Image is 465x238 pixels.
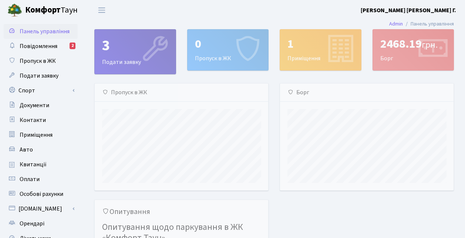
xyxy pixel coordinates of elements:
[4,216,78,231] a: Орендарі
[70,42,75,49] div: 2
[20,146,33,154] span: Авто
[20,27,70,35] span: Панель управління
[102,207,261,216] h5: Опитування
[20,57,56,65] span: Пропуск в ЖК
[20,131,53,139] span: Приміщення
[378,16,465,32] nav: breadcrumb
[361,6,456,14] b: [PERSON_NAME] [PERSON_NAME] Г.
[4,24,78,39] a: Панель управління
[4,172,78,187] a: Оплати
[102,37,168,55] div: 3
[187,29,269,71] a: 0Пропуск в ЖК
[7,3,22,18] img: logo.png
[20,72,58,80] span: Подати заявку
[403,20,454,28] li: Панель управління
[4,113,78,127] a: Контакти
[4,201,78,216] a: [DOMAIN_NAME]
[94,29,176,74] a: 3Подати заявку
[4,54,78,68] a: Пропуск в ЖК
[95,84,268,102] div: Пропуск в ЖК
[195,37,261,51] div: 0
[20,160,47,169] span: Квитанції
[4,157,78,172] a: Квитанції
[25,4,61,16] b: Комфорт
[188,30,269,70] div: Пропуск в ЖК
[20,220,44,228] span: Орендарі
[20,190,63,198] span: Особові рахунки
[20,42,57,50] span: Повідомлення
[4,142,78,157] a: Авто
[4,187,78,201] a: Особові рахунки
[280,29,361,71] a: 1Приміщення
[4,83,78,98] a: Спорт
[361,6,456,15] a: [PERSON_NAME] [PERSON_NAME] Г.
[25,4,78,17] span: Таун
[373,30,454,70] div: Борг
[287,37,354,51] div: 1
[20,175,40,183] span: Оплати
[4,98,78,113] a: Документи
[20,116,46,124] span: Контакти
[389,20,403,28] a: Admin
[92,4,111,16] button: Переключити навігацію
[380,37,447,51] div: 2468.19
[95,30,176,74] div: Подати заявку
[280,84,454,102] div: Борг
[20,101,49,109] span: Документи
[4,68,78,83] a: Подати заявку
[4,39,78,54] a: Повідомлення2
[4,127,78,142] a: Приміщення
[280,30,361,70] div: Приміщення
